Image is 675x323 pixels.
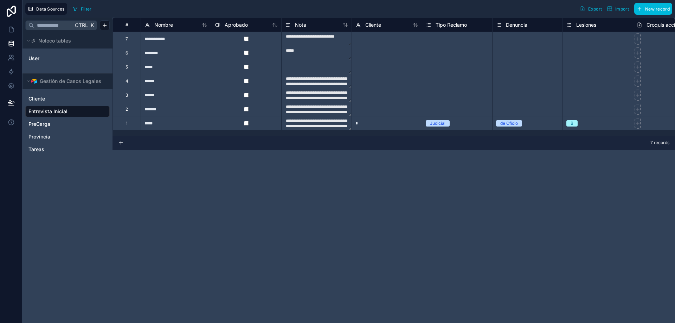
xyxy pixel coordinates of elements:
[25,53,110,64] div: User
[634,3,672,15] button: New record
[25,76,105,86] button: Airtable LogoGestión de Casos Legales
[506,21,527,28] span: Denuncia
[126,92,128,98] div: 3
[81,6,92,12] span: Filter
[28,121,105,128] a: PreCarga
[577,3,604,15] button: Export
[588,6,602,12] span: Export
[365,21,381,28] span: Cliente
[650,140,669,146] span: 7 records
[126,50,128,56] div: 6
[28,121,50,128] span: PreCarga
[645,6,670,12] span: New record
[295,21,306,28] span: Nota
[500,120,518,127] div: de Oficio
[126,36,128,42] div: 7
[70,4,94,14] button: Filter
[154,21,173,28] span: Nombre
[430,120,445,127] div: Judicial
[28,108,105,115] a: Entrevista Inicial
[28,95,105,102] a: Cliente
[28,95,45,102] span: Cliente
[225,21,248,28] span: Aprobado
[31,78,37,84] img: Airtable Logo
[36,6,65,12] span: Data Sources
[576,21,596,28] span: Lesiones
[28,55,39,62] span: User
[126,78,128,84] div: 4
[25,144,110,155] div: Tareas
[28,146,44,153] span: Tareas
[28,133,50,140] span: Provincia
[118,22,135,27] div: #
[126,121,128,126] div: 1
[436,21,467,28] span: Tipo Reclamo
[126,64,128,70] div: 5
[25,3,67,15] button: Data Sources
[28,108,67,115] span: Entrevista Inicial
[604,3,631,15] button: Import
[615,6,629,12] span: Import
[25,36,105,46] button: Noloco tables
[40,78,101,85] span: Gestión de Casos Legales
[90,23,95,28] span: K
[25,106,110,117] div: Entrevista Inicial
[28,55,105,62] a: User
[571,120,573,127] div: B
[38,37,71,44] span: Noloco tables
[25,131,110,142] div: Provincia
[28,133,105,140] a: Provincia
[25,93,110,104] div: Cliente
[28,146,105,153] a: Tareas
[74,21,89,30] span: Ctrl
[126,106,128,112] div: 2
[25,118,110,130] div: PreCarga
[631,3,672,15] a: New record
